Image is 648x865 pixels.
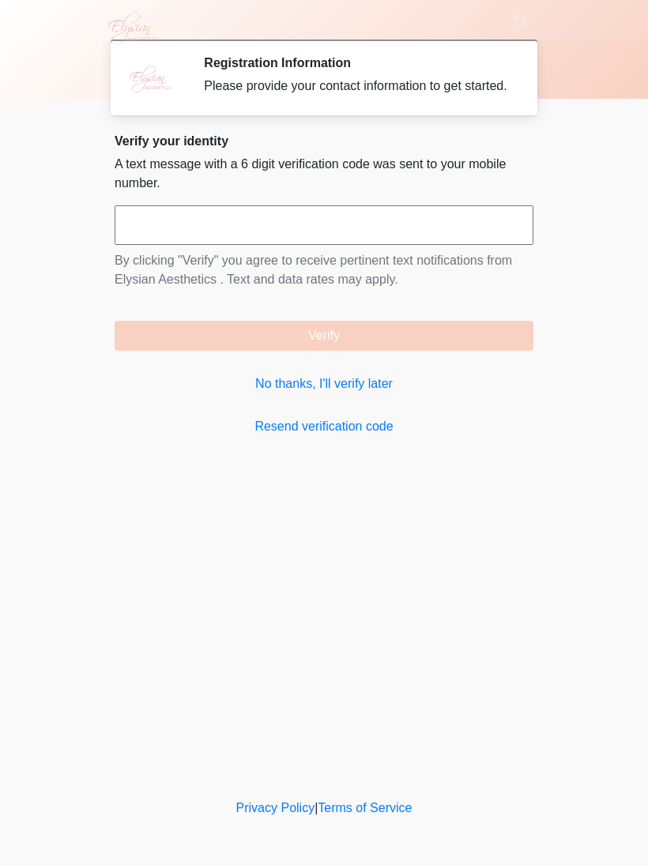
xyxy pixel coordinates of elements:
[204,77,510,96] div: Please provide your contact information to get started.
[318,801,412,814] a: Terms of Service
[315,801,318,814] a: |
[115,321,533,351] button: Verify
[99,12,165,45] img: Elysian Aesthetics Logo
[236,801,315,814] a: Privacy Policy
[115,155,533,193] p: A text message with a 6 digit verification code was sent to your mobile number.
[115,417,533,436] a: Resend verification code
[115,374,533,393] a: No thanks, I'll verify later
[115,251,533,289] p: By clicking "Verify" you agree to receive pertinent text notifications from Elysian Aesthetics . ...
[204,55,510,70] h2: Registration Information
[126,55,174,103] img: Agent Avatar
[115,134,533,149] h2: Verify your identity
